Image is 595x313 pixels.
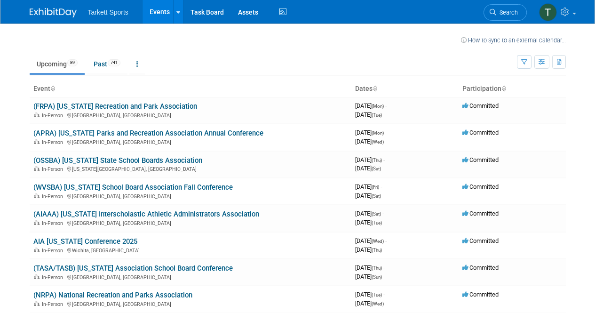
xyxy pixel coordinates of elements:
span: [DATE] [355,237,387,244]
a: (NRPA) National Recreation and Parks Association [33,291,192,299]
span: [DATE] [355,156,385,163]
span: In-Person [42,274,66,281]
a: Upcoming89 [30,55,85,73]
a: (FRPA) [US_STATE] Recreation and Park Association [33,102,197,111]
img: In-Person Event [34,112,40,117]
span: (Wed) [372,239,384,244]
span: [DATE] [355,219,382,226]
div: [US_STATE][GEOGRAPHIC_DATA], [GEOGRAPHIC_DATA] [33,165,348,172]
span: [DATE] [355,102,387,109]
div: [GEOGRAPHIC_DATA], [GEOGRAPHIC_DATA] [33,192,348,200]
div: [GEOGRAPHIC_DATA], [GEOGRAPHIC_DATA] [33,300,348,307]
img: In-Person Event [34,248,40,252]
th: Participation [459,81,566,97]
span: [DATE] [355,300,384,307]
a: Sort by Participation Type [501,85,506,92]
span: (Sat) [372,166,381,171]
span: Committed [462,264,499,271]
span: - [383,156,385,163]
div: [GEOGRAPHIC_DATA], [GEOGRAPHIC_DATA] [33,138,348,145]
span: [DATE] [355,183,382,190]
span: [DATE] [355,111,382,118]
span: [DATE] [355,138,384,145]
span: Committed [462,102,499,109]
span: - [385,102,387,109]
span: (Sat) [372,211,381,217]
a: (WVSBA) [US_STATE] School Board Association Fall Conference [33,183,233,192]
span: (Thu) [372,265,382,271]
span: Committed [462,291,499,298]
span: (Tue) [372,112,382,118]
img: ExhibitDay [30,8,77,17]
span: [DATE] [355,264,385,271]
span: (Thu) [372,248,382,253]
span: [DATE] [355,291,385,298]
img: In-Person Event [34,274,40,279]
img: In-Person Event [34,193,40,198]
img: In-Person Event [34,139,40,144]
span: Search [496,9,518,16]
a: (AIAAA) [US_STATE] Interscholastic Athletic Administrators Association [33,210,259,218]
img: In-Person Event [34,301,40,306]
span: In-Person [42,301,66,307]
span: [DATE] [355,273,382,280]
span: Committed [462,210,499,217]
img: In-Person Event [34,166,40,171]
span: - [381,183,382,190]
span: In-Person [42,220,66,226]
span: In-Person [42,166,66,172]
th: Dates [351,81,459,97]
span: In-Person [42,112,66,119]
span: Committed [462,156,499,163]
img: Tina Glass [539,3,557,21]
a: Search [484,4,527,21]
a: Sort by Event Name [50,85,55,92]
span: In-Person [42,139,66,145]
span: (Sun) [372,274,382,280]
span: 741 [108,59,120,66]
span: [DATE] [355,192,381,199]
span: (Thu) [372,158,382,163]
span: - [385,129,387,136]
img: In-Person Event [34,220,40,225]
span: In-Person [42,248,66,254]
div: [GEOGRAPHIC_DATA], [GEOGRAPHIC_DATA] [33,219,348,226]
a: Sort by Start Date [373,85,377,92]
span: (Mon) [372,104,384,109]
span: [DATE] [355,165,381,172]
a: AIA [US_STATE] Conference 2025 [33,237,137,246]
span: (Wed) [372,301,384,306]
span: - [383,291,385,298]
span: Committed [462,129,499,136]
span: (Mon) [372,130,384,136]
span: Committed [462,183,499,190]
a: How to sync to an external calendar... [461,37,566,44]
a: (APRA) [US_STATE] Parks and Recreation Association Annual Conference [33,129,263,137]
span: [DATE] [355,246,382,253]
a: Past741 [87,55,127,73]
span: (Sat) [372,193,381,199]
a: (OSSBA) [US_STATE] State School Boards Association [33,156,202,165]
span: [DATE] [355,129,387,136]
div: [GEOGRAPHIC_DATA], [GEOGRAPHIC_DATA] [33,273,348,281]
span: Tarkett Sports [88,8,128,16]
span: - [383,264,385,271]
span: - [382,210,384,217]
span: - [385,237,387,244]
span: Committed [462,237,499,244]
div: [GEOGRAPHIC_DATA], [GEOGRAPHIC_DATA] [33,111,348,119]
a: (TASA/TASB) [US_STATE] Association School Board Conference [33,264,233,273]
th: Event [30,81,351,97]
span: (Fri) [372,185,379,190]
span: [DATE] [355,210,384,217]
span: (Wed) [372,139,384,144]
span: (Tue) [372,292,382,297]
span: 89 [67,59,78,66]
span: (Tue) [372,220,382,225]
span: In-Person [42,193,66,200]
div: Wichita, [GEOGRAPHIC_DATA] [33,246,348,254]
